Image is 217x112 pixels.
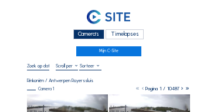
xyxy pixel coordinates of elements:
[27,78,93,83] div: Rinkoniën / Antwerpen Royerssluis
[106,29,144,39] div: Timelapses
[27,87,54,91] div: Camera 1
[145,86,179,91] span: Pagina 1 / 10487
[73,29,104,39] div: Camera's
[76,46,141,56] a: Mijn C-Site
[87,10,130,25] img: C-SITE Logo
[27,63,49,69] input: Zoek op datum 󰅀
[27,9,190,28] a: C-SITE Logo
